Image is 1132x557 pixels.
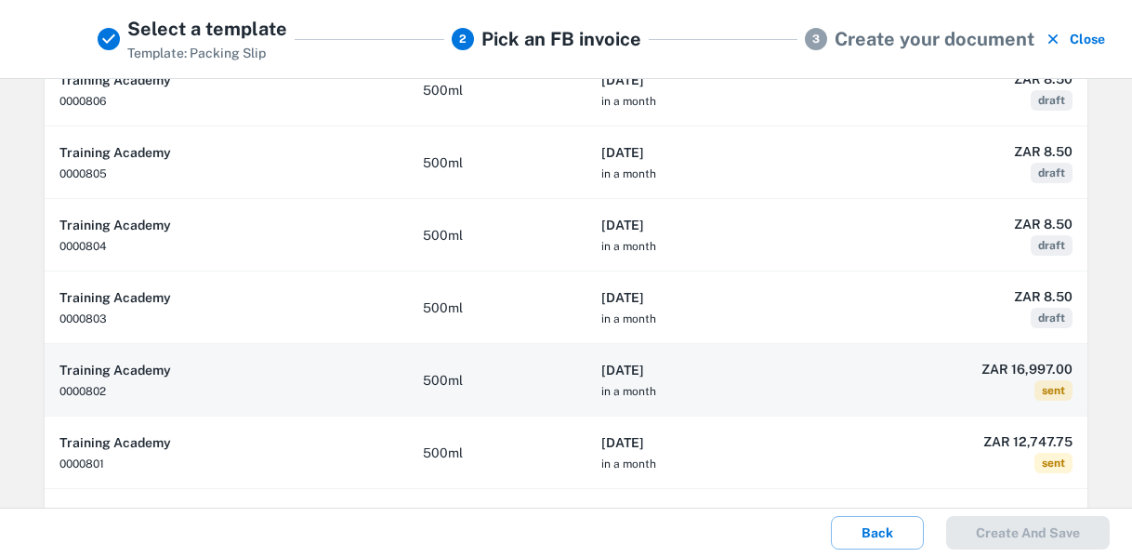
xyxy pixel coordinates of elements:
[408,126,586,199] td: 500ml
[1031,235,1073,256] span: draft
[835,25,1034,53] h5: Create your document
[840,286,1073,307] h6: ZAR 8.50
[1042,15,1110,63] button: Close
[1034,380,1073,401] span: sent
[59,505,393,525] h6: Training Academy
[601,385,656,398] span: in a month
[408,344,586,417] td: 500ml
[59,312,107,325] span: 0000803
[812,33,820,46] text: 3
[601,360,810,380] h6: [DATE]
[601,167,656,180] span: in a month
[601,142,810,163] h6: [DATE]
[601,312,656,325] span: in a month
[408,199,586,272] td: 500ml
[840,69,1073,89] h6: ZAR 8.50
[408,417,586,489] td: 500ml
[601,432,810,453] h6: [DATE]
[59,240,107,253] span: 0000804
[59,95,106,108] span: 0000806
[840,504,1073,524] h6: ZAR 33,994.00
[601,458,656,471] span: in a month
[59,432,393,453] h6: Training Academy
[601,215,810,235] h6: [DATE]
[481,25,641,53] h5: Pick an FB invoice
[1031,163,1073,183] span: draft
[127,46,266,60] span: Template: Packing Slip
[1031,90,1073,111] span: draft
[601,95,656,108] span: in a month
[59,360,393,380] h6: Training Academy
[601,240,656,253] span: in a month
[59,215,393,235] h6: Training Academy
[840,141,1073,162] h6: ZAR 8.50
[59,70,393,90] h6: Training Academy
[59,287,393,308] h6: Training Academy
[127,15,287,43] h5: Select a template
[1034,453,1073,473] span: sent
[601,287,810,308] h6: [DATE]
[59,458,104,471] span: 0000801
[59,167,107,180] span: 0000805
[408,54,586,126] td: 500ml
[840,214,1073,234] h6: ZAR 8.50
[840,431,1073,452] h6: ZAR 12,747.75
[59,142,393,163] h6: Training Academy
[831,516,924,550] button: Back
[601,70,810,90] h6: [DATE]
[459,33,467,46] text: 2
[601,505,810,525] h6: [DATE]
[1031,308,1073,328] span: draft
[840,359,1073,379] h6: ZAR 16,997.00
[59,385,106,398] span: 0000802
[408,272,586,344] td: 500ml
